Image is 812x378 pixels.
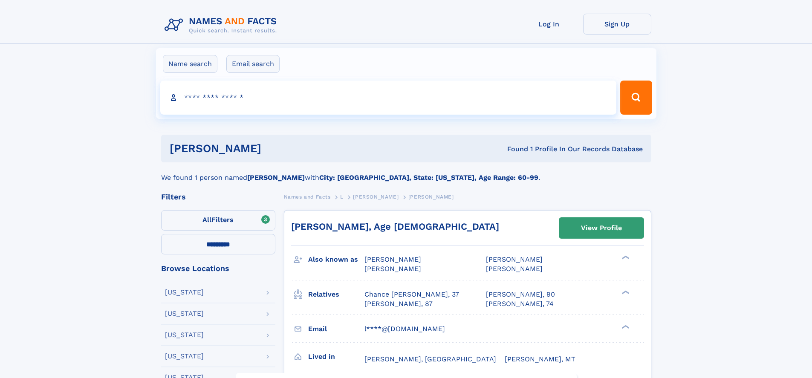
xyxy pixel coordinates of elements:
[247,173,305,182] b: [PERSON_NAME]
[353,191,399,202] a: [PERSON_NAME]
[165,289,204,296] div: [US_STATE]
[161,193,275,201] div: Filters
[308,252,364,267] h3: Also known as
[170,143,384,154] h1: [PERSON_NAME]
[620,81,652,115] button: Search Button
[515,14,583,35] a: Log In
[308,349,364,364] h3: Lived in
[364,355,496,363] span: [PERSON_NAME], [GEOGRAPHIC_DATA]
[161,14,284,37] img: Logo Names and Facts
[505,355,575,363] span: [PERSON_NAME], MT
[486,290,555,299] a: [PERSON_NAME], 90
[161,265,275,272] div: Browse Locations
[364,255,421,263] span: [PERSON_NAME]
[165,332,204,338] div: [US_STATE]
[165,353,204,360] div: [US_STATE]
[364,265,421,273] span: [PERSON_NAME]
[486,255,543,263] span: [PERSON_NAME]
[364,299,433,309] a: [PERSON_NAME], 87
[486,299,554,309] a: [PERSON_NAME], 74
[340,194,344,200] span: L
[308,287,364,302] h3: Relatives
[583,14,651,35] a: Sign Up
[165,310,204,317] div: [US_STATE]
[408,194,454,200] span: [PERSON_NAME]
[559,218,644,238] a: View Profile
[163,55,217,73] label: Name search
[161,210,275,231] label: Filters
[202,216,211,224] span: All
[284,191,331,202] a: Names and Facts
[308,322,364,336] h3: Email
[340,191,344,202] a: L
[353,194,399,200] span: [PERSON_NAME]
[620,255,630,260] div: ❯
[581,218,622,238] div: View Profile
[291,221,499,232] a: [PERSON_NAME], Age [DEMOGRAPHIC_DATA]
[319,173,538,182] b: City: [GEOGRAPHIC_DATA], State: [US_STATE], Age Range: 60-99
[620,289,630,295] div: ❯
[161,162,651,183] div: We found 1 person named with .
[620,324,630,329] div: ❯
[160,81,617,115] input: search input
[384,144,643,154] div: Found 1 Profile In Our Records Database
[486,265,543,273] span: [PERSON_NAME]
[226,55,280,73] label: Email search
[364,290,459,299] a: Chance [PERSON_NAME], 37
